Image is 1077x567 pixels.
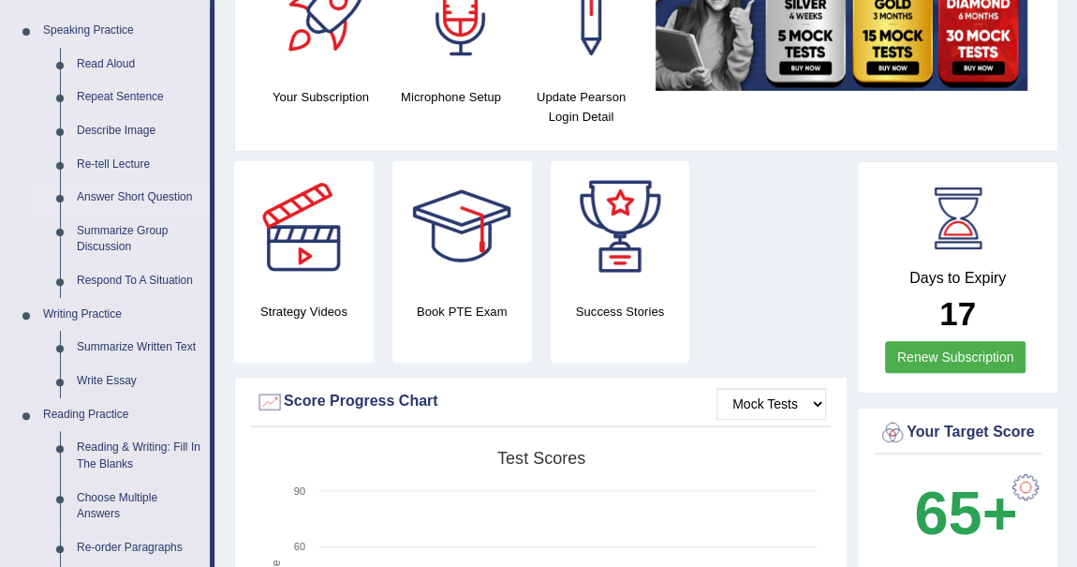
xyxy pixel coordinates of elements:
a: Choose Multiple Answers [68,482,210,531]
h4: Book PTE Exam [392,302,532,321]
text: 90 [294,485,305,497]
a: Renew Subscription [885,341,1026,373]
a: Respond To A Situation [68,264,210,298]
text: 60 [294,541,305,552]
a: Describe Image [68,114,210,148]
div: Your Target Score [878,419,1037,447]
h4: Days to Expiry [878,270,1037,287]
a: Speaking Practice [35,14,210,48]
h4: Success Stories [551,302,690,321]
b: 17 [939,295,976,332]
h4: Update Pearson Login Detail [525,87,637,127]
a: Reading & Writing: Fill In The Blanks [68,431,210,481]
a: Read Aloud [68,48,210,82]
a: Writing Practice [35,298,210,332]
a: Write Essay [68,365,210,398]
a: Summarize Written Text [68,331,210,365]
a: Re-order Paragraphs [68,531,210,565]
a: Summarize Group Discussion [68,215,210,264]
tspan: Test scores [497,449,585,468]
a: Reading Practice [35,398,210,432]
h4: Strategy Videos [234,302,374,321]
div: Score Progress Chart [256,388,826,416]
a: Repeat Sentence [68,81,210,114]
a: Re-tell Lecture [68,148,210,182]
h4: Your Subscription [265,87,376,107]
h4: Microphone Setup [395,87,507,107]
b: 65+ [914,479,1017,547]
a: Answer Short Question [68,181,210,215]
